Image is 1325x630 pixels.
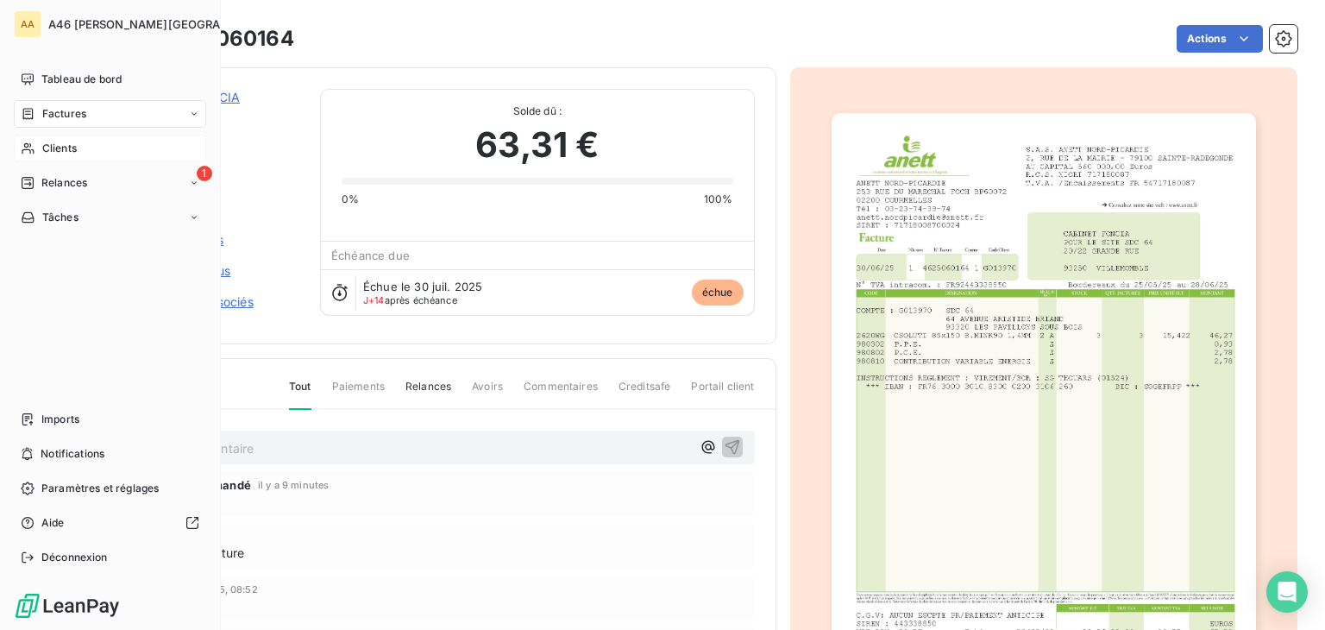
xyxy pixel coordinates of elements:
span: Factures [42,106,86,122]
span: Tout [289,379,311,410]
span: Paramètres et réglages [41,481,159,496]
a: Aide [14,509,206,537]
span: 63,31 € [475,119,599,171]
span: Portail client [691,379,754,408]
div: AA [14,10,41,38]
span: Avoirs [472,379,503,408]
span: échue [692,280,744,306]
span: 100% [704,192,733,207]
span: Déconnexion [41,550,108,565]
span: Paiements [332,379,385,408]
a: Tâches [14,204,206,231]
a: Paramètres et réglages [14,475,206,502]
span: Relances [41,175,87,191]
span: Aide [41,515,65,531]
span: après échéance [363,295,457,306]
span: Notifications [41,446,104,462]
a: Imports [14,406,206,433]
img: Logo LeanPay [14,592,121,620]
span: Solde dû : [342,104,732,119]
span: Commentaires [524,379,598,408]
h3: 4625060164 [161,23,294,54]
span: J+14 [363,294,385,306]
span: il y a 9 minutes [258,480,329,490]
span: Creditsafe [619,379,671,408]
a: 1Relances [14,169,206,197]
span: 0% [342,192,359,207]
span: 1 [197,166,212,181]
a: Clients [14,135,206,162]
span: Échue le 30 juil. 2025 [363,280,482,293]
a: Tableau de bord [14,66,206,93]
span: Tâches [42,210,78,225]
span: A46 [PERSON_NAME][GEOGRAPHIC_DATA] [48,17,286,31]
span: Tableau de bord [41,72,122,87]
span: Relances [405,379,451,408]
span: Clients [42,141,77,156]
span: Échéance due [331,249,410,262]
span: Imports [41,412,79,427]
div: Open Intercom Messenger [1266,571,1308,613]
button: Actions [1177,25,1263,53]
a: Factures [14,100,206,128]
